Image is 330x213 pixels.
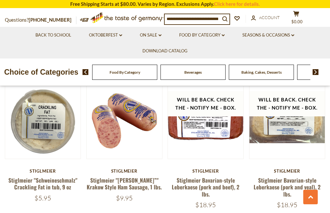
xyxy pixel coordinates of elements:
a: Food By Category [179,32,225,39]
a: Stiglmeier "Schweineschmalz" Crackling Fat in tub, 9 oz [8,176,77,191]
a: Baking, Cakes, Desserts [241,70,282,75]
a: Stiglmeier "[PERSON_NAME]”" Krakow Style Ham Sausage, 1 lbs. [87,176,162,191]
img: Stiglmeier [168,83,243,159]
img: Stiglmeier [5,83,81,159]
button: $0.00 [286,11,306,27]
a: Account [251,14,280,21]
a: On Sale [140,32,161,39]
span: $5.95 [34,194,51,202]
a: Oktoberfest [89,32,122,39]
span: Account [259,15,280,20]
a: Stiglmeier Bavarian-style Leberkaese (pork and veal), 2 lbs. [254,176,321,198]
img: Stiglmeier [249,83,325,159]
img: next arrow [313,69,319,75]
div: Stiglmeier [86,168,162,174]
img: previous arrow [82,69,89,75]
a: Beverages [184,70,202,75]
img: Stiglmeier [87,83,162,159]
span: $18.95 [195,201,216,209]
a: [PHONE_NUMBER] [29,17,72,23]
span: $0.00 [291,19,303,24]
div: Stiglmeier [168,168,244,174]
a: Download Catalog [142,48,188,55]
a: Food By Category [110,70,140,75]
span: $9.95 [116,194,133,202]
a: Click here for details. [214,1,260,7]
a: Seasons & Occasions [242,32,294,39]
div: Stiglmeier [5,168,81,174]
a: Back to School [35,32,71,39]
p: Questions? [5,16,76,24]
span: $18.95 [277,201,297,209]
a: Stiglmeier Bavarian-style Leberkaese (pork and beef), 2 lbs. [172,176,239,198]
div: Stiglmeier [249,168,325,174]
